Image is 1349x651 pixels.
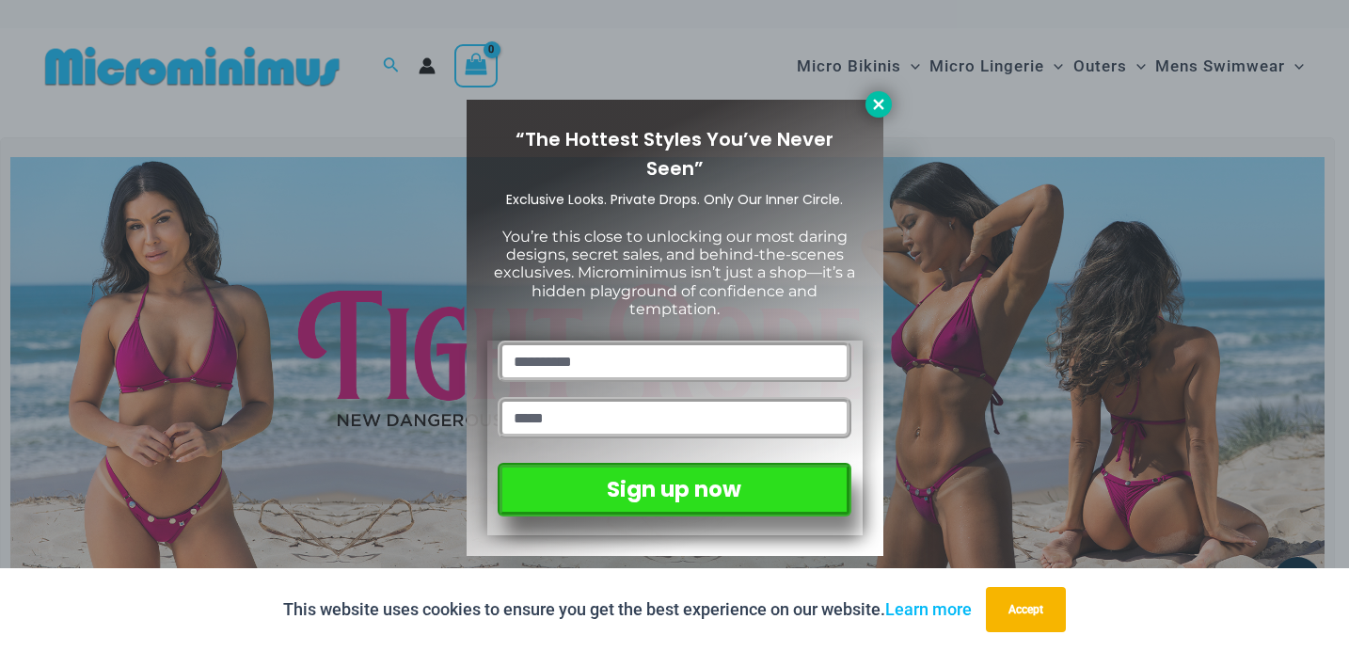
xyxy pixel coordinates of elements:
p: This website uses cookies to ensure you get the best experience on our website. [283,595,972,624]
span: “The Hottest Styles You’ve Never Seen” [516,126,833,182]
button: Accept [986,587,1066,632]
button: Close [865,91,892,118]
span: You’re this close to unlocking our most daring designs, secret sales, and behind-the-scenes exclu... [494,228,855,318]
span: Exclusive Looks. Private Drops. Only Our Inner Circle. [506,190,843,209]
a: Learn more [885,599,972,619]
button: Sign up now [498,463,850,516]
